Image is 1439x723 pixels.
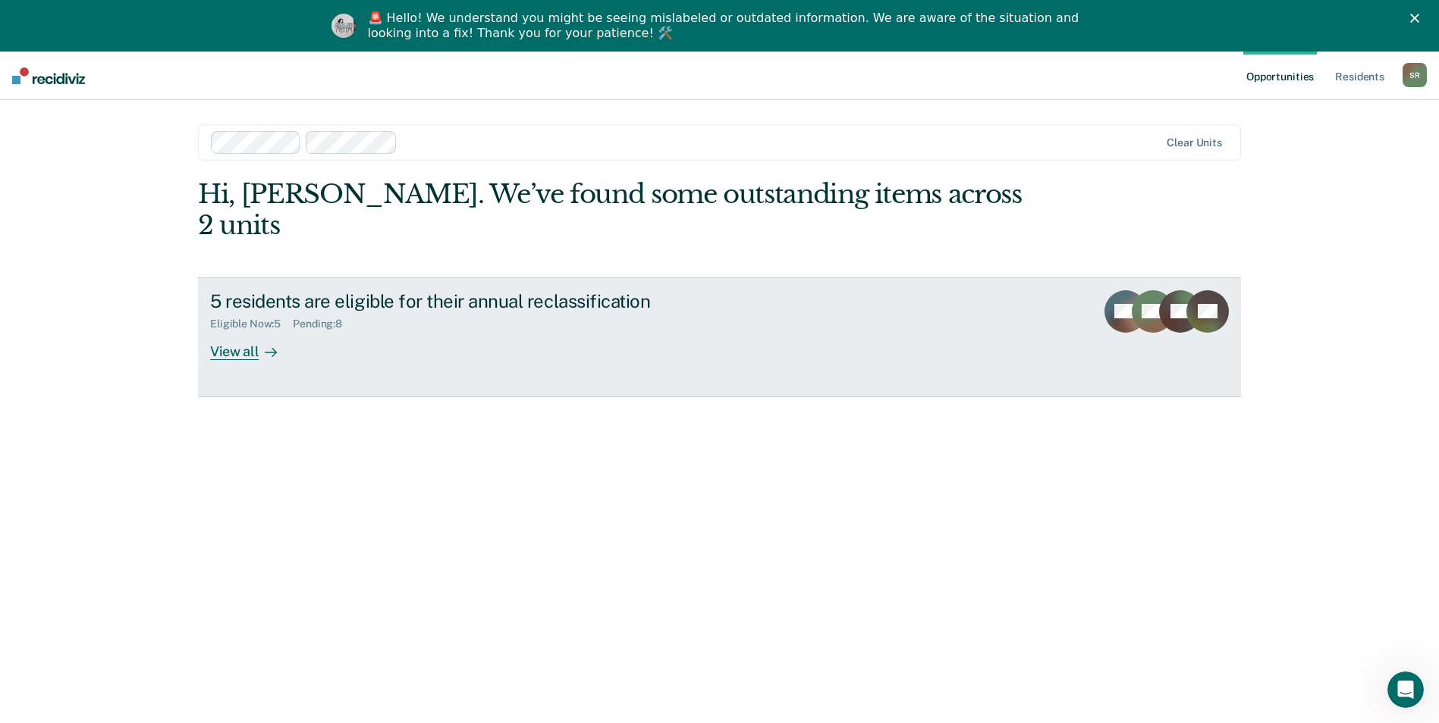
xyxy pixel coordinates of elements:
img: Profile image for Kim [331,14,356,38]
div: Clear units [1167,136,1222,149]
button: SR [1403,63,1427,87]
div: Close [1410,14,1425,23]
div: Pending : 8 [293,318,354,330]
a: Opportunities [1243,52,1317,100]
div: 🚨 Hello! We understand you might be seeing mislabeled or outdated information. We are aware of th... [368,11,1084,41]
div: View all [210,330,295,360]
div: Hi, [PERSON_NAME]. We’ve found some outstanding items across 2 units [198,179,1032,241]
div: Eligible Now : 5 [210,318,293,330]
iframe: Intercom live chat [1387,671,1424,708]
a: Residents [1332,52,1387,100]
div: 5 residents are eligible for their annual reclassification [210,290,743,312]
a: 5 residents are eligible for their annual reclassificationEligible Now:5Pending:8View all [198,277,1241,397]
img: Recidiviz [12,67,85,84]
div: S R [1403,63,1427,87]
